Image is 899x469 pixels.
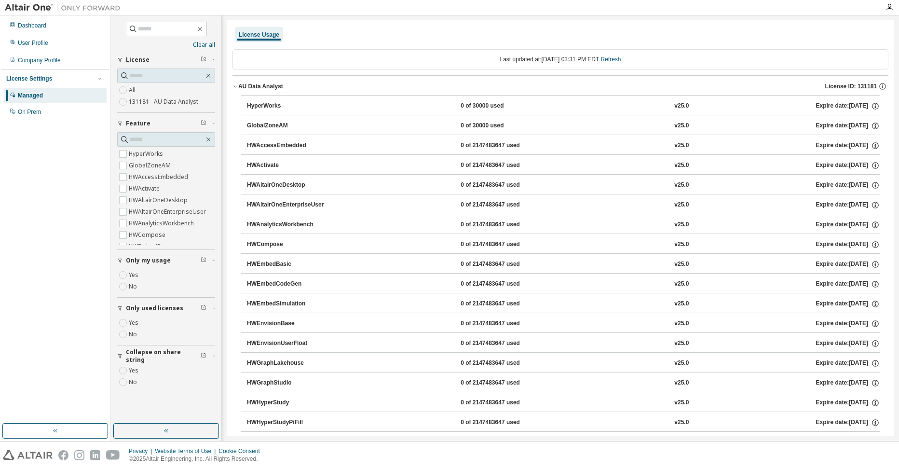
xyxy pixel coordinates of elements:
[247,201,334,209] div: HWAltairOneEnterpriseUser
[247,194,880,216] button: HWAltairOneEnterpriseUser0 of 2147483647 usedv25.0Expire date:[DATE]
[461,201,547,209] div: 0 of 2147483647 used
[247,135,880,156] button: HWAccessEmbedded0 of 2147483647 usedv25.0Expire date:[DATE]
[674,181,689,190] div: v25.0
[674,102,689,110] div: v25.0
[601,56,621,63] a: Refresh
[816,418,880,427] div: Expire date: [DATE]
[247,432,880,453] button: HWHyperStudyPiFit0 of 2147483647 usedv25.0Expire date:[DATE]
[461,339,547,348] div: 0 of 2147483647 used
[129,160,173,171] label: GlobalZoneAM
[461,181,547,190] div: 0 of 2147483647 used
[247,300,334,308] div: HWEmbedSimulation
[816,221,880,229] div: Expire date: [DATE]
[247,115,880,137] button: GlobalZoneAM0 of 30000 usedv25.0Expire date:[DATE]
[674,319,689,328] div: v25.0
[247,399,334,407] div: HWHyperStudy
[816,399,880,407] div: Expire date: [DATE]
[247,359,334,368] div: HWGraphLakehouse
[117,41,215,49] a: Clear all
[106,450,120,460] img: youtube.svg
[239,31,279,39] div: License Usage
[129,206,208,218] label: HWAltairOneEnterpriseUser
[117,113,215,134] button: Feature
[18,56,61,64] div: Company Profile
[126,56,150,64] span: License
[129,269,140,281] label: Yes
[247,333,880,354] button: HWEnvisionUserFloat0 of 2147483647 usedv25.0Expire date:[DATE]
[6,75,52,83] div: License Settings
[247,293,880,315] button: HWEmbedSimulation0 of 2147483647 usedv25.0Expire date:[DATE]
[129,148,165,160] label: HyperWorks
[129,317,140,329] label: Yes
[247,260,334,269] div: HWEmbedBasic
[461,280,547,289] div: 0 of 2147483647 used
[247,372,880,394] button: HWGraphStudio0 of 2147483647 usedv25.0Expire date:[DATE]
[461,141,547,150] div: 0 of 2147483647 used
[129,447,155,455] div: Privacy
[674,122,689,130] div: v25.0
[117,298,215,319] button: Only used licenses
[129,281,139,292] label: No
[126,257,171,264] span: Only my usage
[129,229,167,241] label: HWCompose
[74,450,84,460] img: instagram.svg
[674,141,689,150] div: v25.0
[218,447,265,455] div: Cookie Consent
[461,161,547,170] div: 0 of 2147483647 used
[816,181,880,190] div: Expire date: [DATE]
[461,319,547,328] div: 0 of 2147483647 used
[247,254,880,275] button: HWEmbedBasic0 of 2147483647 usedv25.0Expire date:[DATE]
[816,359,880,368] div: Expire date: [DATE]
[816,141,880,150] div: Expire date: [DATE]
[129,329,139,340] label: No
[674,418,689,427] div: v25.0
[247,412,880,433] button: HWHyperStudyPiFill0 of 2147483647 usedv25.0Expire date:[DATE]
[155,447,218,455] div: Website Terms of Use
[247,155,880,176] button: HWActivate0 of 2147483647 usedv25.0Expire date:[DATE]
[816,102,880,110] div: Expire date: [DATE]
[674,201,689,209] div: v25.0
[461,240,547,249] div: 0 of 2147483647 used
[201,56,206,64] span: Clear filter
[232,49,888,69] div: Last updated at: [DATE] 03:31 PM EDT
[247,240,334,249] div: HWCompose
[461,359,547,368] div: 0 of 2147483647 used
[126,304,183,312] span: Only used licenses
[674,339,689,348] div: v25.0
[461,102,547,110] div: 0 of 30000 used
[18,39,48,47] div: User Profile
[247,161,334,170] div: HWActivate
[674,359,689,368] div: v25.0
[129,218,196,229] label: HWAnalyticsWorkbench
[461,221,547,229] div: 0 of 2147483647 used
[247,280,334,289] div: HWEmbedCodeGen
[461,379,547,387] div: 0 of 2147483647 used
[247,339,334,348] div: HWEnvisionUserFloat
[816,280,880,289] div: Expire date: [DATE]
[247,274,880,295] button: HWEmbedCodeGen0 of 2147483647 usedv25.0Expire date:[DATE]
[816,300,880,308] div: Expire date: [DATE]
[461,399,547,407] div: 0 of 2147483647 used
[461,418,547,427] div: 0 of 2147483647 used
[816,379,880,387] div: Expire date: [DATE]
[201,304,206,312] span: Clear filter
[825,83,877,90] span: License ID: 131181
[816,260,880,269] div: Expire date: [DATE]
[816,240,880,249] div: Expire date: [DATE]
[674,161,689,170] div: v25.0
[247,122,334,130] div: GlobalZoneAM
[247,221,334,229] div: HWAnalyticsWorkbench
[201,120,206,127] span: Clear filter
[129,84,137,96] label: All
[816,339,880,348] div: Expire date: [DATE]
[247,319,334,328] div: HWEnvisionBase
[816,319,880,328] div: Expire date: [DATE]
[126,120,150,127] span: Feature
[674,280,689,289] div: v25.0
[126,348,201,364] span: Collapse on share string
[674,379,689,387] div: v25.0
[129,194,190,206] label: HWAltairOneDesktop
[247,353,880,374] button: HWGraphLakehouse0 of 2147483647 usedv25.0Expire date:[DATE]
[247,234,880,255] button: HWCompose0 of 2147483647 usedv25.0Expire date:[DATE]
[90,450,100,460] img: linkedin.svg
